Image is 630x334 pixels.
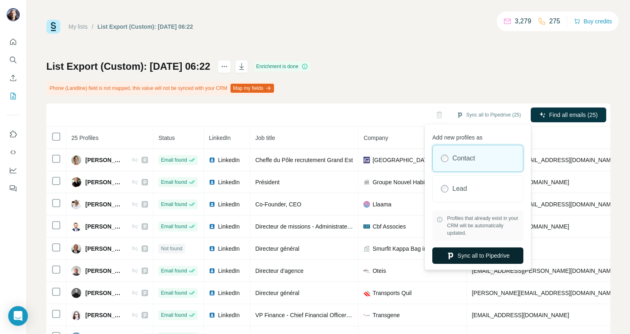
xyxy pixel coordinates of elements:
[218,200,240,208] span: LinkedIn
[255,157,353,163] span: Cheffe du Pôle recrutement Grand Est
[161,201,187,208] span: Email found
[46,60,210,73] h1: List Export (Custom): [DATE] 06:22
[7,8,20,21] img: Avatar
[218,156,240,164] span: LinkedIn
[363,223,370,230] img: company-logo
[71,266,81,276] img: Avatar
[363,135,388,141] span: Company
[161,311,187,319] span: Email found
[218,267,240,275] span: LinkedIn
[7,181,20,196] button: Feedback
[218,178,240,186] span: LinkedIn
[161,223,187,230] span: Email found
[71,288,81,298] img: Avatar
[7,89,20,103] button: My lists
[372,289,411,297] span: Transports Quil
[218,289,240,297] span: LinkedIn
[452,153,475,163] label: Contact
[447,215,519,237] span: Profiles that already exist in your CRM will be automatically updated.
[472,157,616,163] span: [PERSON_NAME][EMAIL_ADDRESS][DOMAIN_NAME]
[372,311,399,319] span: Transgene
[218,245,240,253] span: LinkedIn
[218,222,240,231] span: LinkedIn
[46,20,60,34] img: Surfe Logo
[209,268,215,274] img: LinkedIn logo
[218,311,240,319] span: LinkedIn
[71,199,81,209] img: Avatar
[472,312,569,318] span: [EMAIL_ADDRESS][DOMAIN_NAME]
[231,84,274,93] button: Map my fields
[8,306,28,326] div: Open Intercom Messenger
[161,267,187,275] span: Email found
[209,290,215,296] img: LinkedIn logo
[363,312,370,318] img: company-logo
[372,222,406,231] span: Cbf Associes
[363,290,370,296] img: company-logo
[432,247,523,264] button: Sync all to Pipedrive
[255,245,299,252] span: Directeur général
[372,156,432,164] span: [GEOGRAPHIC_DATA]
[255,201,301,208] span: Co-Founder, CEO
[531,108,606,122] button: Find all emails (25)
[372,245,438,253] span: Smurfit Kappa Bag in Box
[255,135,275,141] span: Job title
[209,245,215,252] img: LinkedIn logo
[472,290,616,296] span: [PERSON_NAME][EMAIL_ADDRESS][DOMAIN_NAME]
[255,223,399,230] span: Directeur de missions - Administrateur judiciaire stagiaire
[255,268,304,274] span: Directeur d’agence
[7,71,20,85] button: Enrich CSV
[85,222,123,231] span: [PERSON_NAME]
[46,81,276,95] div: Phone (Landline) field is not mapped, this value will not be synced with your CRM
[363,157,370,163] img: company-logo
[209,179,215,185] img: LinkedIn logo
[85,245,123,253] span: [PERSON_NAME]
[255,290,299,296] span: Directeur général
[452,184,467,194] label: Lead
[363,201,370,208] img: company-logo
[254,62,311,71] div: Enrichment is done
[71,155,81,165] img: Avatar
[7,145,20,160] button: Use Surfe API
[98,23,193,31] div: List Export (Custom): [DATE] 06:22
[209,135,231,141] span: LinkedIn
[71,310,81,320] img: Avatar
[432,130,523,142] p: Add new profiles as
[85,178,123,186] span: [PERSON_NAME]
[209,157,215,163] img: LinkedIn logo
[363,268,370,274] img: company-logo
[209,312,215,318] img: LinkedIn logo
[209,201,215,208] img: LinkedIn logo
[472,201,616,208] span: [PERSON_NAME][EMAIL_ADDRESS][DOMAIN_NAME]
[85,267,123,275] span: [PERSON_NAME]
[85,200,123,208] span: [PERSON_NAME]
[363,179,370,185] img: company-logo
[158,135,175,141] span: Status
[85,289,123,297] span: [PERSON_NAME]
[161,178,187,186] span: Email found
[472,268,616,274] span: [EMAIL_ADDRESS][PERSON_NAME][DOMAIN_NAME]
[372,267,386,275] span: Oteis
[574,16,612,27] button: Buy credits
[7,53,20,67] button: Search
[85,311,123,319] span: [PERSON_NAME]
[549,16,560,26] p: 275
[92,23,94,31] li: /
[71,244,81,254] img: Avatar
[71,177,81,187] img: Avatar
[255,179,279,185] span: Président
[7,127,20,142] button: Use Surfe on LinkedIn
[255,312,364,318] span: VP Finance - Chief Financial Officer (CFO)
[372,178,431,186] span: Groupe Nouvel Habitat
[85,156,123,164] span: [PERSON_NAME]
[372,200,391,208] span: Llaama
[161,289,187,297] span: Email found
[68,23,88,30] a: My lists
[71,222,81,231] img: Avatar
[549,111,598,119] span: Find all emails (25)
[218,60,231,73] button: actions
[71,135,98,141] span: 25 Profiles
[7,163,20,178] button: Dashboard
[7,34,20,49] button: Quick start
[209,223,215,230] img: LinkedIn logo
[515,16,531,26] p: 3,279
